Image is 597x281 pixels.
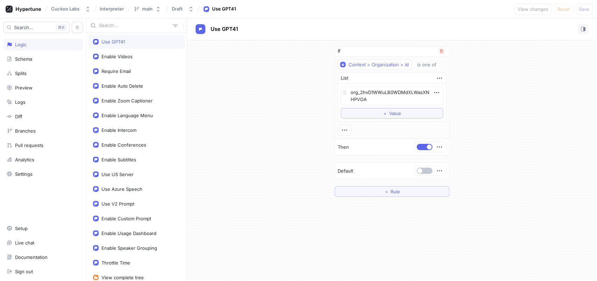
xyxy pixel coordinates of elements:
[101,98,153,103] div: Enable Zoom Captioner
[349,62,409,68] div: Context > Organization > Id
[15,226,28,231] div: Setup
[518,7,549,11] span: View changes
[341,108,443,119] button: ＋Value
[101,201,134,207] div: Use V2 Prompt
[212,6,236,13] div: Use GPT41
[101,216,151,221] div: Enable Custom Prompt
[101,275,144,280] div: View complete tree
[142,6,153,12] div: main
[15,240,34,246] div: Live chat
[48,3,93,15] button: Cuckoo Labs
[15,99,26,105] div: Logs
[335,186,450,197] button: ＋Rule
[15,269,33,274] div: Sign out
[414,59,447,70] button: is one of
[3,22,70,33] button: Search...K
[101,172,134,177] div: Use US Server
[15,56,32,62] div: Schema
[101,54,133,59] div: Enable Videos
[15,42,27,47] div: Logic
[515,4,552,15] button: View changes
[383,111,388,115] span: ＋
[169,3,197,15] button: Draft
[101,127,136,133] div: Enable Intercom
[101,260,130,266] div: Throttle Time
[101,113,153,118] div: Enable Language Menu
[101,68,131,74] div: Require Email
[338,144,349,151] p: Then
[338,59,412,70] button: Context > Organization > Id
[15,85,33,91] div: Preview
[384,189,389,194] span: ＋
[56,24,66,31] div: K
[101,39,125,45] div: Use GPT41
[15,171,33,177] div: Settings
[211,26,238,32] span: Use GPT41
[101,157,136,162] div: Enable Subtitles
[101,186,142,192] div: Use Azure Speech
[3,251,83,263] a: Documentation
[51,6,79,12] div: Cuckoo Labs
[338,168,353,175] p: Default
[172,6,183,12] div: Draft
[101,245,157,251] div: Enable Speaker Grouping
[15,157,34,162] div: Analytics
[15,128,36,134] div: Branches
[15,142,43,148] div: Pull requests
[341,75,348,82] div: List
[15,254,48,260] div: Documentation
[100,6,124,11] span: Interpreter
[15,71,27,76] div: Splits
[391,189,400,194] span: Rule
[341,87,443,105] textarea: org_2hvD1WWuLB0WDMdXLWasXNHPVOA
[101,230,156,236] div: Enable Usage Dashboard
[389,111,401,115] span: Value
[555,4,573,15] button: Reset
[101,83,143,89] div: Enable Auto Delete
[99,22,170,29] input: Search...
[417,62,436,68] div: is one of
[101,142,146,148] div: Enable Conferences
[131,3,164,15] button: main
[15,114,22,119] div: Diff
[579,7,590,11] span: Save
[14,25,33,29] span: Search...
[576,4,593,15] button: Save
[558,7,570,11] span: Reset
[338,48,340,55] p: If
